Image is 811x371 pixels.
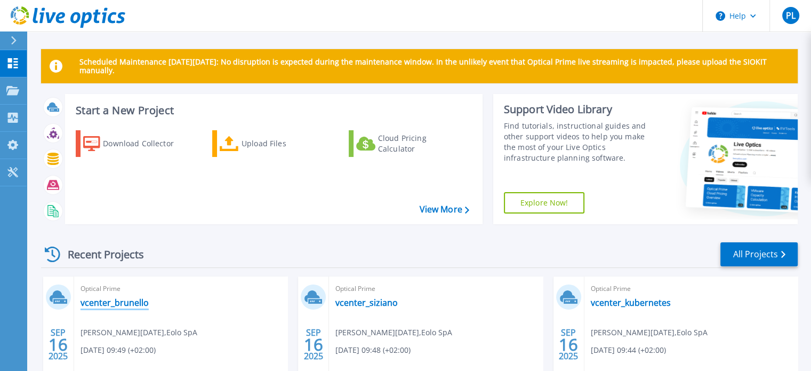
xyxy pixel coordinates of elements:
a: View More [419,204,469,215]
div: SEP 2025 [48,325,68,364]
span: [PERSON_NAME][DATE] , Eolo SpA [335,327,452,338]
span: [DATE] 09:44 (+02:00) [591,344,666,356]
span: [PERSON_NAME][DATE] , Eolo SpA [81,327,197,338]
a: All Projects [720,242,798,266]
span: [PERSON_NAME][DATE] , Eolo SpA [591,327,708,338]
div: SEP 2025 [558,325,579,364]
div: Find tutorials, instructional guides and other support videos to help you make the most of your L... [504,121,657,163]
a: Cloud Pricing Calculator [349,130,468,157]
p: Scheduled Maintenance [DATE][DATE]: No disruption is expected during the maintenance window. In t... [79,58,789,75]
a: Explore Now! [504,192,585,214]
div: SEP 2025 [303,325,324,364]
span: Optical Prime [81,283,281,295]
span: 16 [49,340,68,349]
h3: Start a New Project [76,105,469,116]
a: vcenter_kubernetes [591,297,671,308]
span: PL [785,11,795,20]
span: [DATE] 09:49 (+02:00) [81,344,156,356]
div: Download Collector [103,133,188,154]
span: [DATE] 09:48 (+02:00) [335,344,411,356]
div: Recent Projects [41,241,158,267]
div: Cloud Pricing Calculator [378,133,463,154]
span: 16 [304,340,323,349]
a: Download Collector [76,130,195,157]
div: Support Video Library [504,102,657,116]
div: Upload Files [242,133,327,154]
span: Optical Prime [335,283,536,295]
span: Optical Prime [591,283,791,295]
a: vcenter_siziano [335,297,398,308]
span: 16 [559,340,578,349]
a: Upload Files [212,130,331,157]
a: vcenter_brunello [81,297,149,308]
